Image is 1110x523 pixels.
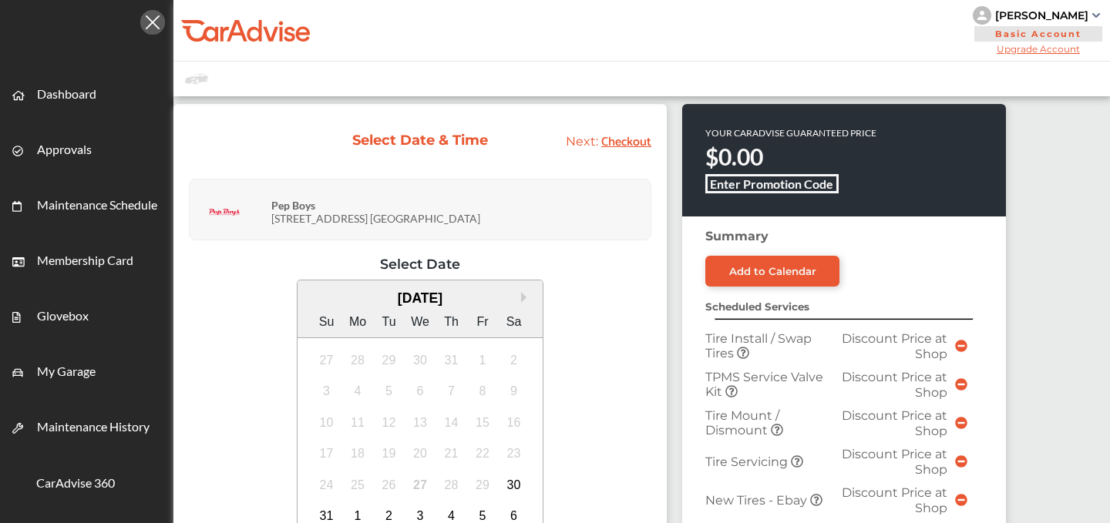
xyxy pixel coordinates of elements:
strong: Pep Boys [271,199,315,212]
div: Add to Calendar [729,265,816,277]
span: Maintenance History [37,419,150,439]
div: Not available Wednesday, August 20th, 2025 [408,441,432,466]
div: Not available Sunday, August 24th, 2025 [314,473,339,498]
div: Not available Monday, August 18th, 2025 [345,441,370,466]
span: Tire Install / Swap Tires [705,331,812,360]
div: Not available Wednesday, August 27th, 2025 [408,473,432,498]
img: sCxJUJ+qAmfqhQGDUl18vwLg4ZYJ6CxN7XmbOMBAAAAAElFTkSuQmCC [1092,13,1100,18]
span: Maintenance Schedule [37,197,157,217]
span: Discount Price at Shop [842,485,947,515]
span: TPMS Service Valve Kit [705,370,823,399]
a: Maintenance Schedule [1,178,173,233]
div: Su [314,310,339,334]
img: placeholder_car.fcab19be.svg [185,69,208,89]
span: Basic Account [974,26,1102,42]
div: Select Date & Time [351,132,489,149]
div: [PERSON_NAME] [995,8,1088,22]
span: Discount Price at Shop [842,447,947,477]
span: Dashboard [37,86,96,106]
div: Not available Thursday, August 7th, 2025 [439,379,464,404]
span: New Tires - Ebay [705,493,810,508]
div: Not available Wednesday, August 6th, 2025 [408,379,432,404]
div: Not available Friday, August 22nd, 2025 [470,441,495,466]
span: Checkout [601,132,651,153]
span: CarAdvise 360 [36,475,115,495]
span: Upgrade Account [973,43,1104,55]
span: Tire Servicing [705,454,791,469]
span: Discount Price at Shop [842,370,947,400]
a: Next: Checkout [566,134,651,149]
div: Not available Monday, August 25th, 2025 [345,473,370,498]
a: Dashboard [1,67,173,122]
div: Not available Wednesday, July 30th, 2025 [408,348,432,373]
div: Fr [470,310,495,334]
div: Not available Friday, August 29th, 2025 [470,473,495,498]
div: Not available Saturday, August 23rd, 2025 [502,441,526,466]
div: [STREET_ADDRESS] [GEOGRAPHIC_DATA] [271,187,647,233]
div: Not available Tuesday, August 19th, 2025 [377,441,402,466]
div: We [408,310,432,334]
span: Glovebox [37,308,89,328]
span: Discount Price at Shop [842,408,947,438]
div: Th [439,310,464,334]
div: Mo [345,310,370,334]
div: Not available Saturday, August 16th, 2025 [502,411,526,435]
a: Maintenance History [1,400,173,455]
div: Not available Thursday, August 21st, 2025 [439,441,464,466]
div: [DATE] [298,290,543,307]
div: Not available Tuesday, August 12th, 2025 [377,411,402,435]
div: Not available Sunday, August 3rd, 2025 [314,379,339,404]
div: Not available Monday, July 28th, 2025 [345,348,370,373]
div: Not available Monday, August 4th, 2025 [345,379,370,404]
strong: Summary [705,229,769,243]
div: Not available Sunday, July 27th, 2025 [314,348,339,373]
span: Approvals [37,142,92,162]
b: Enter Promotion Code [710,176,833,191]
span: Tire Mount / Dismount [705,408,779,438]
strong: $0.00 [705,142,763,170]
div: Not available Friday, August 8th, 2025 [470,379,495,404]
div: Sa [502,310,526,334]
div: Not available Tuesday, August 5th, 2025 [377,379,402,404]
span: My Garage [37,364,96,384]
a: Approvals [1,122,173,178]
button: Next Month [521,292,532,303]
a: Glovebox [1,289,173,344]
div: Not available Saturday, August 9th, 2025 [502,379,526,404]
div: Not available Wednesday, August 13th, 2025 [408,411,432,435]
div: Not available Sunday, August 10th, 2025 [314,411,339,435]
div: Not available Friday, August 15th, 2025 [470,411,495,435]
img: logo-pepboys.png [209,197,240,228]
div: Not available Sunday, August 17th, 2025 [314,441,339,466]
div: Select Date [189,256,651,272]
div: Not available Saturday, August 2nd, 2025 [502,348,526,373]
div: Not available Thursday, August 14th, 2025 [439,411,464,435]
a: Membership Card [1,233,173,289]
div: Not available Tuesday, July 29th, 2025 [377,348,402,373]
div: Not available Friday, August 1st, 2025 [470,348,495,373]
div: Not available Monday, August 11th, 2025 [345,411,370,435]
a: My Garage [1,344,173,400]
p: YOUR CARADVISE GUARANTEED PRICE [705,127,876,139]
div: Not available Tuesday, August 26th, 2025 [377,473,402,498]
img: knH8PDtVvWoAbQRylUukY18CTiRevjo20fAtgn5MLBQj4uumYvk2MzTtcAIzfGAtb1XOLVMAvhLuqoNAbL4reqehy0jehNKdM... [973,6,991,25]
span: Membership Card [37,253,133,273]
strong: Scheduled Services [705,300,809,313]
div: Not available Thursday, August 28th, 2025 [439,473,464,498]
a: Add to Calendar [705,256,839,287]
img: Icon.5fd9dcc7.svg [140,10,165,35]
div: Tu [377,310,402,334]
span: Discount Price at Shop [842,331,947,361]
div: Choose Saturday, August 30th, 2025 [502,473,526,498]
div: Not available Thursday, July 31st, 2025 [439,348,464,373]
